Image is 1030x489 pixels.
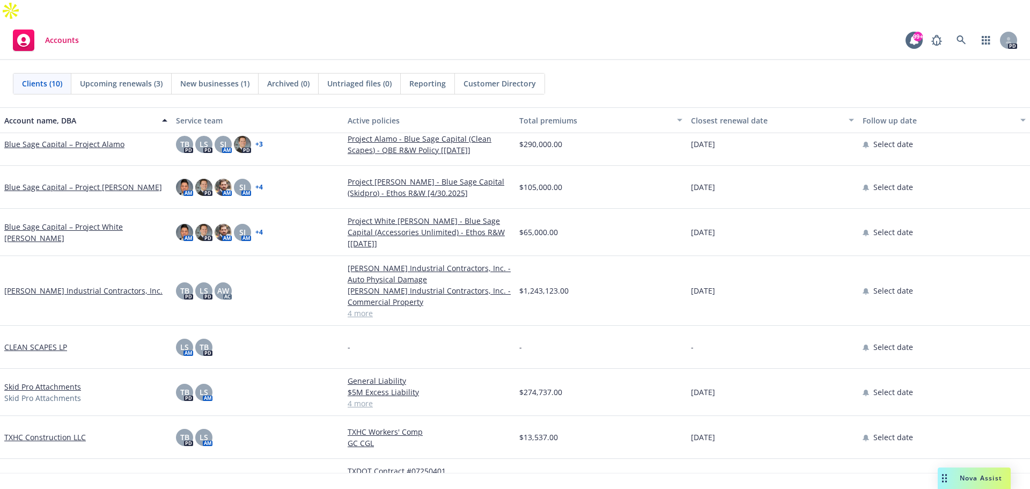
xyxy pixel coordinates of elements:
[200,285,208,296] span: LS
[4,381,81,392] a: Skid Pro Attachments
[200,341,209,353] span: TB
[180,78,249,89] span: New businesses (1)
[348,375,511,386] a: General Liability
[348,176,511,199] a: Project [PERSON_NAME] - Blue Sage Capital (Skidpro) - Ethos R&W [4/30.2025]
[515,107,687,133] button: Total premiums
[519,386,562,398] span: $274,737.00
[343,107,515,133] button: Active policies
[873,227,913,238] span: Select date
[255,141,263,148] a: + 3
[239,181,246,193] span: SJ
[348,308,511,319] a: 4 more
[691,341,694,353] span: -
[220,138,226,150] span: SJ
[348,386,511,398] a: $5M Excess Liability
[464,78,536,89] span: Customer Directory
[348,341,350,353] span: -
[217,285,229,296] span: AW
[255,184,263,191] a: + 4
[80,78,163,89] span: Upcoming renewals (3)
[691,285,715,296] span: [DATE]
[348,115,511,126] div: Active policies
[691,181,715,193] span: [DATE]
[519,341,522,353] span: -
[4,115,156,126] div: Account name, DBA
[691,227,715,238] span: [DATE]
[409,78,446,89] span: Reporting
[348,465,511,477] a: TXDOT Contract #07250401
[180,285,189,296] span: TB
[873,386,913,398] span: Select date
[200,386,208,398] span: LS
[519,432,558,443] span: $13,537.00
[327,78,392,89] span: Untriaged files (0)
[239,227,246,238] span: SJ
[938,468,951,489] div: Drag to move
[691,115,842,126] div: Closest renewal date
[4,392,81,404] span: Skid Pro Attachments
[195,179,212,196] img: photo
[519,115,671,126] div: Total premiums
[180,386,189,398] span: TB
[180,138,189,150] span: TB
[172,107,343,133] button: Service team
[519,285,569,296] span: $1,243,123.00
[873,181,913,193] span: Select date
[691,386,715,398] span: [DATE]
[348,215,511,249] a: Project White [PERSON_NAME] - Blue Sage Capital (Accessories Unlimited) - Ethos R&W [[DATE]]
[687,107,858,133] button: Closest renewal date
[348,262,511,285] a: [PERSON_NAME] Industrial Contractors, Inc. - Auto Physical Damage
[691,138,715,150] span: [DATE]
[180,341,189,353] span: LS
[348,285,511,308] a: [PERSON_NAME] Industrial Contractors, Inc. - Commercial Property
[4,285,163,296] a: [PERSON_NAME] Industrial Contractors, Inc.
[960,473,1002,483] span: Nova Assist
[4,138,124,150] a: Blue Sage Capital – Project Alamo
[519,138,562,150] span: $290,000.00
[913,32,923,41] div: 99+
[4,181,162,193] a: Blue Sage Capital – Project [PERSON_NAME]
[9,25,83,55] a: Accounts
[691,432,715,443] span: [DATE]
[215,179,232,196] img: photo
[45,36,79,45] span: Accounts
[348,398,511,409] a: 4 more
[180,432,189,443] span: TB
[195,224,212,241] img: photo
[348,437,511,449] a: GC CGL
[200,432,208,443] span: LS
[4,471,122,483] a: West [US_STATE] Barricades, LLC
[215,224,232,241] img: photo
[858,107,1030,133] button: Follow up date
[234,136,251,153] img: photo
[519,227,558,238] span: $65,000.00
[4,432,86,443] a: TXHC Construction LLC
[975,30,997,51] a: Switch app
[176,224,193,241] img: photo
[267,78,310,89] span: Archived (0)
[200,138,208,150] span: LS
[519,181,562,193] span: $105,000.00
[4,221,167,244] a: Blue Sage Capital – Project White [PERSON_NAME]
[348,133,511,156] a: Project Alamo - Blue Sage Capital (Clean Scapes) - QBE R&W Policy [[DATE]]
[348,426,511,437] a: TXHC Workers' Comp
[926,30,947,51] a: Report a Bug
[255,229,263,236] a: + 4
[176,179,193,196] img: photo
[4,341,67,353] a: CLEAN SCAPES LP
[873,341,913,353] span: Select date
[873,432,913,443] span: Select date
[938,468,1011,489] button: Nova Assist
[873,285,913,296] span: Select date
[873,138,913,150] span: Select date
[863,115,1014,126] div: Follow up date
[176,115,339,126] div: Service team
[951,30,972,51] a: Search
[22,78,62,89] span: Clients (10)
